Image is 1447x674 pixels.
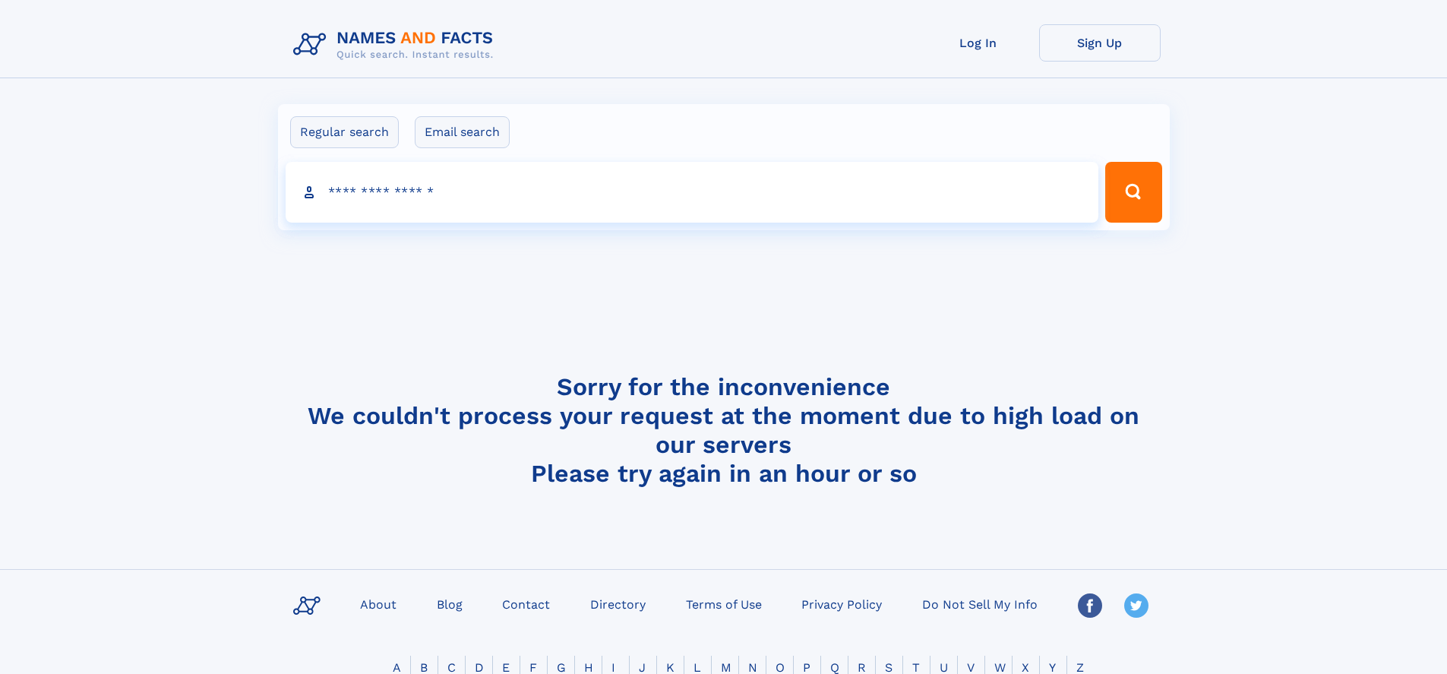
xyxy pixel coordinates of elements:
a: Directory [584,593,652,615]
a: Do Not Sell My Info [916,593,1044,615]
img: Logo Names and Facts [287,24,506,65]
img: Facebook [1078,593,1102,618]
label: Regular search [290,116,399,148]
h4: Sorry for the inconvenience We couldn't process your request at the moment due to high load on ou... [287,372,1161,488]
input: search input [286,162,1099,223]
label: Email search [415,116,510,148]
a: Contact [496,593,556,615]
a: About [354,593,403,615]
a: Sign Up [1039,24,1161,62]
a: Privacy Policy [795,593,888,615]
a: Terms of Use [680,593,768,615]
img: Twitter [1124,593,1148,618]
a: Log In [918,24,1039,62]
button: Search Button [1105,162,1161,223]
a: Blog [431,593,469,615]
